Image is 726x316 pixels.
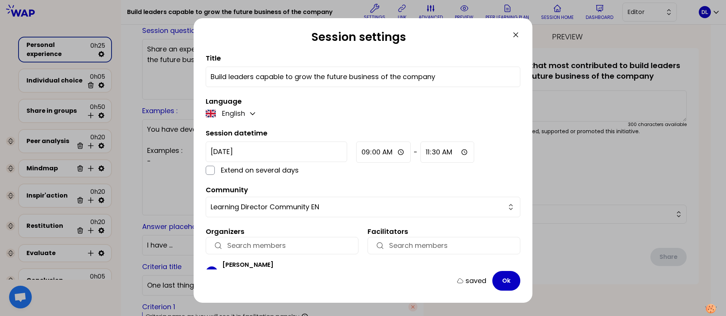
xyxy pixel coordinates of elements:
label: Organizers [206,227,244,236]
label: Session datetime [206,128,267,138]
p: English [222,108,245,119]
label: Facilitators [368,227,408,236]
label: Title [206,53,221,63]
p: DL [208,269,215,276]
p: Extend on several days [221,165,347,176]
h3: [PERSON_NAME] [222,260,351,269]
p: saved [465,276,486,286]
input: YYYY-M-D [206,142,347,162]
input: Search members [227,240,351,251]
span: - [414,147,417,157]
label: Language [206,97,242,106]
h2: Session settings [206,30,511,47]
input: Search members [389,240,512,251]
button: Ok [492,271,520,291]
label: Community [206,185,248,195]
